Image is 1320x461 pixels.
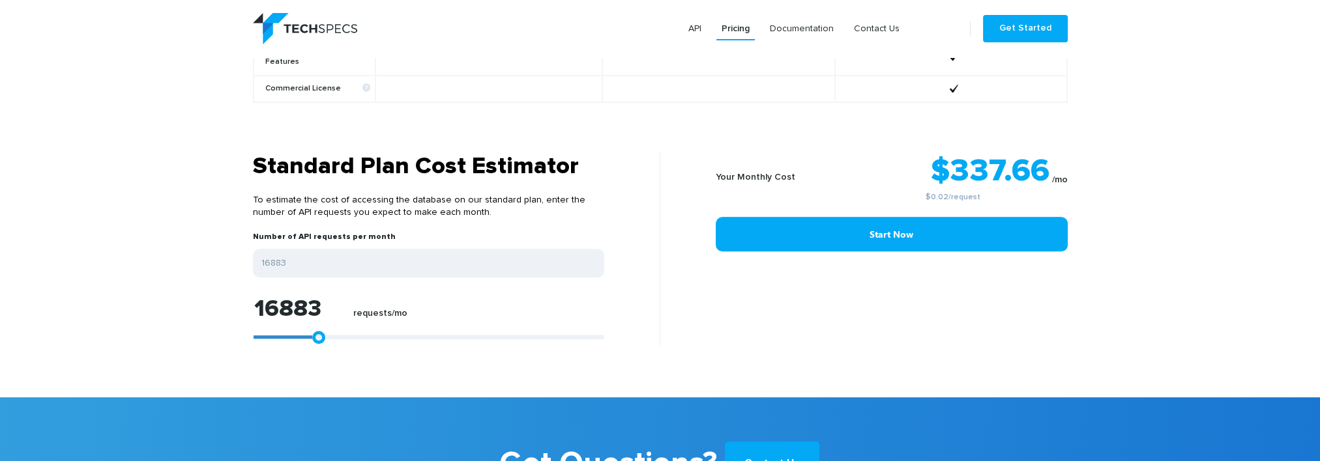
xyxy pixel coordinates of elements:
b: Commercial License [265,84,370,94]
p: To estimate the cost of accessing the database on our standard plan, enter the number of API requ... [253,181,604,232]
img: logo [253,13,357,44]
a: $0.02 [926,193,948,201]
small: /request [839,193,1068,201]
a: Pricing [716,17,755,40]
a: Get Started [983,15,1068,42]
a: Documentation [765,17,839,40]
b: Your Monthly Cost [716,173,795,182]
a: Start Now [716,217,1068,251]
h3: Standard Plan Cost Estimator [253,152,604,181]
sub: /mo [1052,175,1068,184]
label: requests/mo [353,308,407,326]
a: Contact Us [849,17,905,40]
input: Enter your expected number of API requests [253,249,604,277]
a: API [683,17,707,40]
label: Number of API requests per month [253,232,396,249]
strong: $337.66 [931,156,1049,187]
